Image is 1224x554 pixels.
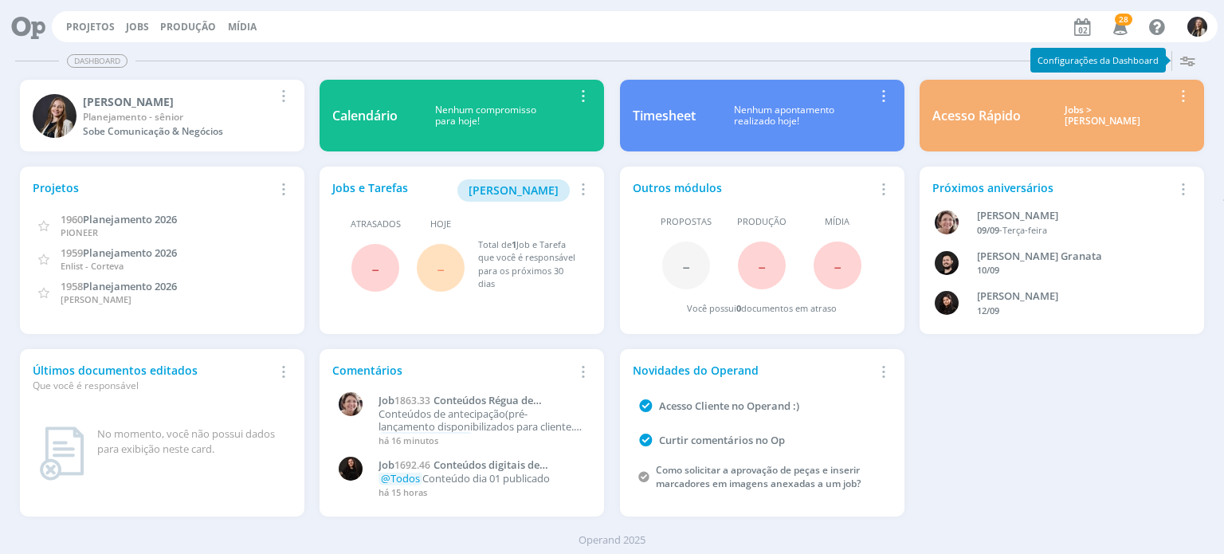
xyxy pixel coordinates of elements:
img: L [33,94,76,138]
span: PIONEER [61,226,98,238]
span: - [834,248,841,282]
p: Conteúdo dia 01 publicado [379,473,583,485]
p: Conteúdos de antecipação(pré-lançamento disponibilizados para cliente. [379,408,583,433]
div: No momento, você não possui dados para exibição neste card. [97,426,285,458]
a: TimesheetNenhum apontamentorealizado hoje! [620,80,904,151]
div: Planejamento - sênior [83,110,273,124]
button: Mídia [223,21,261,33]
div: Configurações da Dashboard [1030,48,1166,73]
span: - [437,250,445,285]
span: 09/09 [977,224,999,236]
div: Próximos aniversários [932,179,1173,196]
div: Sobe Comunicação & Negócios [83,124,273,139]
a: Como solicitar a aprovação de peças e inserir marcadores em imagens anexadas a um job? [656,463,861,490]
div: Bruno Corralo Granata [977,249,1173,265]
span: Hoje [430,218,451,231]
div: Comentários [332,362,573,379]
a: Job1863.33Conteúdos Régua de Comunicação [379,395,583,407]
div: Nenhum compromisso para hoje! [398,104,573,128]
div: Você possui documentos em atraso [687,302,837,316]
div: Aline Beatriz Jackisch [977,208,1173,224]
span: Conteúdos digitais de Setembro [379,458,539,485]
span: 1 [512,238,516,250]
a: Job1692.46Conteúdos digitais de Setembro [379,459,583,472]
div: Luana da Silva de Andrade [977,289,1173,305]
a: 1960Planejamento 2026 [61,211,177,226]
span: Planejamento 2026 [83,212,177,226]
span: - [682,248,690,282]
span: 1958 [61,279,83,293]
img: L [1187,17,1207,37]
a: L[PERSON_NAME]Planejamento - sêniorSobe Comunicação & Negócios [20,80,304,151]
span: Conteúdos Régua de Comunicação [379,393,533,420]
button: 28 [1103,13,1136,41]
a: Produção [160,20,216,33]
span: há 16 minutos [379,434,438,446]
a: Mídia [228,20,257,33]
span: Terça-feira [1002,224,1047,236]
div: Lílian Fengler [83,93,273,110]
span: - [758,248,766,282]
img: A [935,210,959,234]
span: há 15 horas [379,486,427,498]
a: Curtir comentários no Op [659,433,785,447]
span: 1960 [61,212,83,226]
div: Nenhum apontamento realizado hoje! [696,104,873,128]
span: 1863.33 [394,394,430,407]
button: L [1187,13,1208,41]
button: Jobs [121,21,154,33]
div: Últimos documentos editados [33,362,273,393]
button: Projetos [61,21,120,33]
span: 28 [1115,14,1132,26]
img: S [339,457,363,481]
button: [PERSON_NAME] [457,179,570,202]
img: dashboard_not_found.png [39,426,84,481]
span: Propostas [661,215,712,229]
div: Total de Job e Tarefa que você é responsável para os próximos 30 dias [478,238,576,291]
div: Calendário [332,106,398,125]
span: [PERSON_NAME] [61,293,131,305]
span: @Todos [381,471,420,485]
span: @[PERSON_NAME] [381,432,471,446]
span: Planejamento 2026 [83,279,177,293]
span: 12/09 [977,305,999,316]
div: - [977,224,1173,238]
div: Que você é responsável [33,379,273,393]
a: Jobs [126,20,149,33]
a: Acesso Cliente no Operand :) [659,399,799,413]
div: Outros módulos [633,179,873,196]
span: 1959 [61,246,83,260]
span: 10/09 [977,264,999,276]
span: Enlist - Corteva [61,260,124,272]
span: Atrasados [351,218,401,231]
span: - [371,250,379,285]
span: Mídia [825,215,849,229]
span: Produção [737,215,787,229]
div: Timesheet [633,106,696,125]
img: B [935,251,959,275]
a: [PERSON_NAME] [457,182,570,197]
a: 1958Planejamento 2026 [61,278,177,293]
a: Projetos [66,20,115,33]
a: 1959Planejamento 2026 [61,245,177,260]
span: Planejamento 2026 [83,246,177,260]
img: A [339,392,363,416]
div: Jobs > [PERSON_NAME] [1033,104,1173,128]
div: Jobs e Tarefas [332,179,573,202]
button: Produção [155,21,221,33]
div: Acesso Rápido [932,106,1021,125]
div: Novidades do Operand [633,362,873,379]
span: 0 [736,302,741,314]
img: L [935,291,959,315]
span: Dashboard [67,54,127,68]
span: [PERSON_NAME] [469,183,559,198]
div: Projetos [33,179,273,196]
span: 1692.46 [394,458,430,472]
